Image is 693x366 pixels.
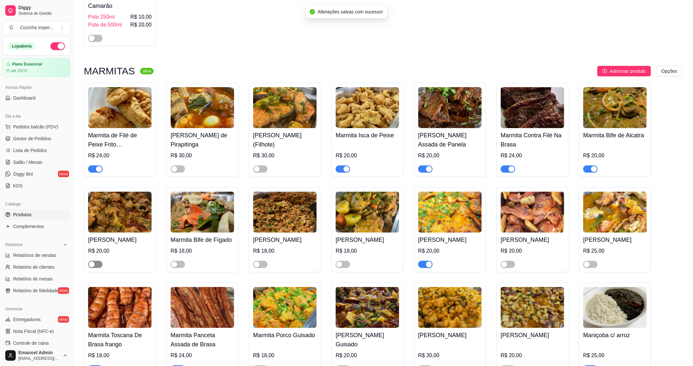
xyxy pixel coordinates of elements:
[13,135,51,142] span: Gestor de Pedidos
[13,252,56,259] span: Relatórios de vendas
[13,276,53,282] span: Relatório de mesas
[3,209,70,220] a: Produtos
[88,152,152,160] div: R$ 24,00
[88,287,152,328] img: product-image
[130,13,152,21] span: R$ 10,00
[336,331,399,349] h4: [PERSON_NAME] Guisado
[13,171,33,177] span: Diggy Bot
[418,192,482,233] img: product-image
[3,304,70,314] div: Gerenciar
[583,352,647,359] div: R$ 25,00
[583,235,647,244] h4: [PERSON_NAME]
[3,3,70,18] a: DiggySistema de Gestão
[610,67,646,75] span: Adicionar produto
[3,181,70,191] a: KDS
[253,287,317,328] img: product-image
[336,352,399,359] div: R$ 20,00
[583,152,647,160] div: R$ 20,00
[88,13,115,21] span: Pote 250ml
[418,247,482,255] div: R$ 20,00
[5,242,23,247] span: Relatórios
[13,316,41,323] span: Entregadores
[253,87,317,128] img: product-image
[13,328,54,335] span: Nota Fiscal (NFC-e)
[3,82,70,93] div: Acesso Rápido
[501,192,564,233] img: product-image
[501,287,564,328] img: product-image
[418,87,482,128] img: product-image
[13,159,42,165] span: Salão / Mesas
[603,69,607,73] span: plus-circle
[130,21,152,29] span: R$ 20,00
[3,111,70,122] div: Dia a dia
[583,331,647,340] h4: Maniçoba c/ arroz
[8,43,35,50] div: Loja aberta
[3,199,70,209] div: Catálogo
[88,352,152,359] div: R$ 18,00
[501,87,564,128] img: product-image
[3,274,70,284] a: Relatório de mesas
[662,67,677,75] span: Opções
[253,235,317,244] h4: [PERSON_NAME]
[656,66,683,76] button: Opções
[3,58,70,77] a: Plano Essencialaté 29/10
[253,331,317,340] h4: Marmita Porco Guisado
[171,331,234,349] h4: Marmita Panceta Assada de Brasa
[13,223,44,230] span: Complementos
[18,350,60,356] span: Emanoel Admin
[88,131,152,149] h4: Marmita de Filé de Peixe Frito ([PERSON_NAME])
[583,131,647,140] h4: Marmita Bife de Alcatra
[3,250,70,260] a: Relatórios de vendas
[3,21,70,34] button: Select a team
[13,340,49,346] span: Controle de caixa
[88,192,152,233] img: product-image
[418,287,482,328] img: product-image
[501,331,564,340] h4: [PERSON_NAME]
[253,152,317,160] div: R$ 30,00
[336,247,399,255] div: R$ 18,00
[18,356,60,361] span: [EMAIL_ADDRESS][DOMAIN_NAME]
[13,95,36,101] span: Dashboard
[3,338,70,348] a: Controle de caixa
[501,247,564,255] div: R$ 20,00
[171,152,234,160] div: R$ 30,00
[88,87,152,128] img: product-image
[171,247,234,255] div: R$ 18,00
[50,42,65,50] button: Alterar Status
[88,21,122,29] span: Pote de 500ml
[3,145,70,156] a: Lista de Pedidos
[140,68,154,74] sup: ativa
[336,287,399,328] img: product-image
[501,152,564,160] div: R$ 24,00
[88,235,152,244] h4: [PERSON_NAME]
[336,131,399,140] h4: Marmita Isca de Peixe
[418,331,482,340] h4: [PERSON_NAME]
[11,68,27,73] article: até 29/10
[253,247,317,255] div: R$ 18,00
[253,192,317,233] img: product-image
[501,131,564,149] h4: Marmita Contra Filé Na Brasa
[3,122,70,132] button: Pedidos balcão (PDV)
[3,326,70,337] a: Nota Fiscal (NFC-e)
[336,152,399,160] div: R$ 20,00
[171,352,234,359] div: R$ 24,00
[171,131,234,149] h4: [PERSON_NAME] de Pirapitinga
[20,24,53,31] div: Cozinha Imper ...
[12,62,42,67] article: Plano Essencial
[3,262,70,272] a: Relatório de clientes
[3,314,70,325] a: Entregadoresnovo
[13,147,47,154] span: Lista de Pedidos
[583,87,647,128] img: product-image
[171,87,234,128] img: product-image
[171,192,234,233] img: product-image
[171,287,234,328] img: product-image
[253,352,317,359] div: R$ 18,00
[336,87,399,128] img: product-image
[501,352,564,359] div: R$ 20,00
[253,131,317,149] h4: [PERSON_NAME] (Filhote)
[3,348,70,363] button: Emanoel Admin[EMAIL_ADDRESS][DOMAIN_NAME]
[583,287,647,328] img: product-image
[310,9,315,14] span: check-circle
[3,169,70,179] a: Diggy Botnovo
[3,93,70,103] a: Dashboard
